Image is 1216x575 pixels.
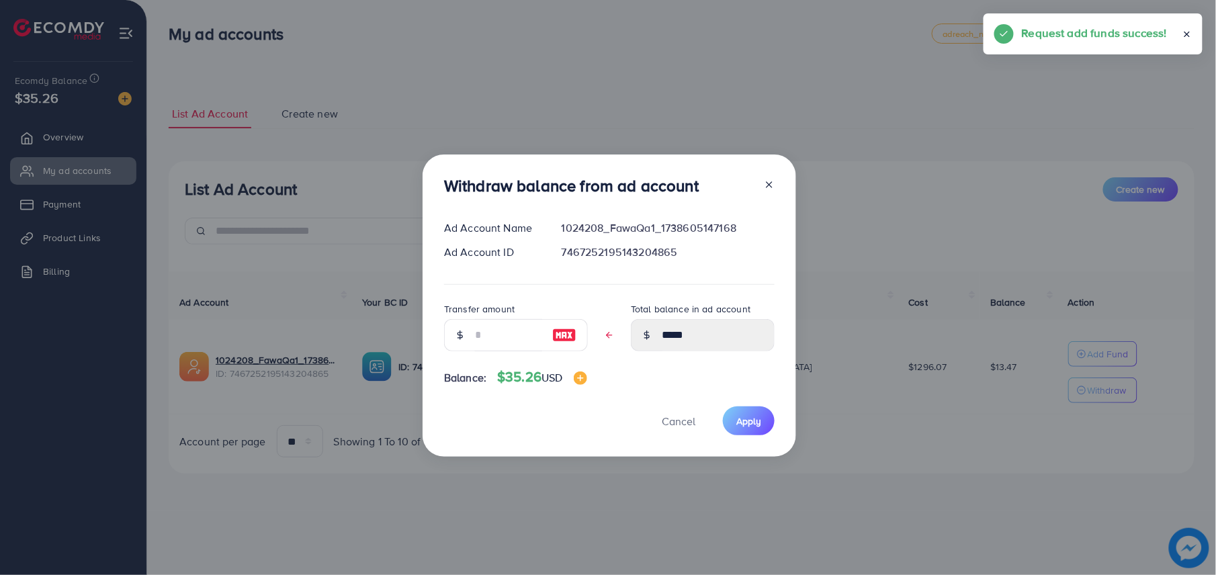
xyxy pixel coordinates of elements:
div: Ad Account Name [433,220,551,236]
label: Total balance in ad account [631,302,750,316]
img: image [552,327,576,343]
h5: Request add funds success! [1022,24,1167,42]
button: Cancel [645,406,712,435]
span: Balance: [444,370,486,386]
label: Transfer amount [444,302,515,316]
div: 1024208_FawaQa1_1738605147168 [551,220,785,236]
div: Ad Account ID [433,245,551,260]
h3: Withdraw balance from ad account [444,176,699,195]
span: USD [541,370,562,385]
img: image [574,371,587,385]
h4: $35.26 [497,369,587,386]
button: Apply [723,406,775,435]
span: Cancel [662,414,695,429]
div: 7467252195143204865 [551,245,785,260]
span: Apply [736,414,761,428]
